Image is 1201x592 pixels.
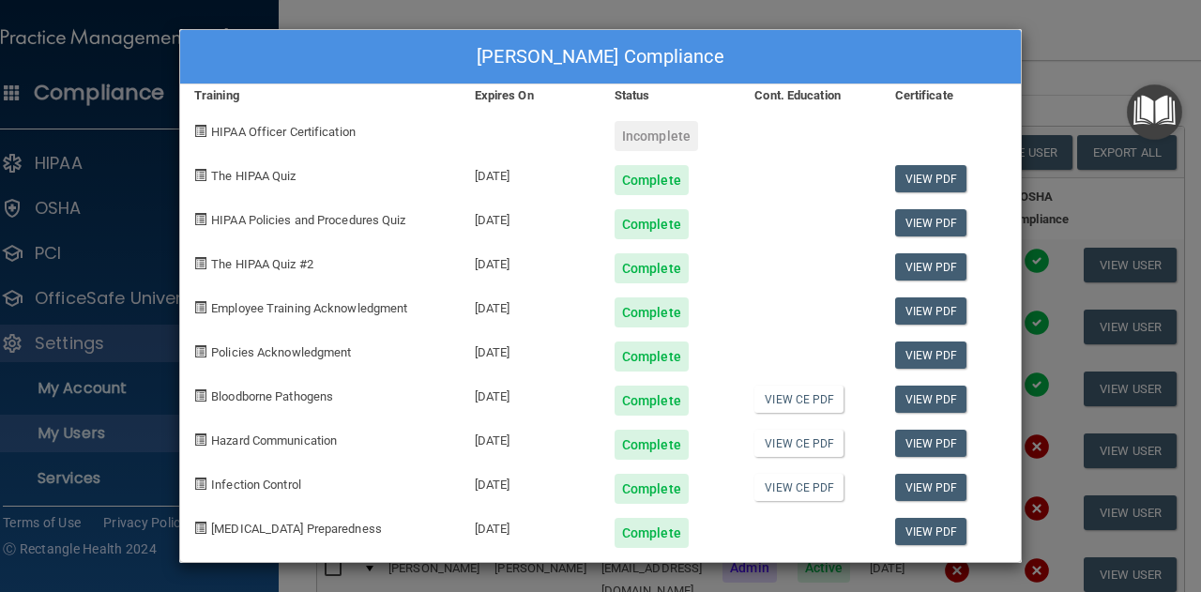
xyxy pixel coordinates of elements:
div: Complete [615,342,689,372]
div: [DATE] [461,327,600,372]
div: Complete [615,474,689,504]
span: HIPAA Officer Certification [211,125,356,139]
a: View CE PDF [754,386,844,413]
div: Complete [615,209,689,239]
div: [DATE] [461,151,600,195]
div: Incomplete [615,121,698,151]
a: View PDF [895,209,967,236]
a: View CE PDF [754,430,844,457]
span: Policies Acknowledgment [211,345,351,359]
a: View PDF [895,386,967,413]
div: [DATE] [461,195,600,239]
div: Complete [615,430,689,460]
div: Expires On [461,84,600,107]
span: The HIPAA Quiz [211,169,296,183]
a: View PDF [895,165,967,192]
span: Employee Training Acknowledgment [211,301,407,315]
div: Certificate [881,84,1021,107]
div: [DATE] [461,239,600,283]
a: View CE PDF [754,474,844,501]
a: View PDF [895,474,967,501]
div: [DATE] [461,504,600,548]
div: [DATE] [461,416,600,460]
div: Complete [615,165,689,195]
span: The HIPAA Quiz #2 [211,257,313,271]
div: Complete [615,297,689,327]
div: [PERSON_NAME] Compliance [180,30,1021,84]
span: [MEDICAL_DATA] Preparedness [211,522,382,536]
div: Complete [615,386,689,416]
div: Status [600,84,740,107]
a: View PDF [895,297,967,325]
button: Open Resource Center [1127,84,1182,140]
span: Bloodborne Pathogens [211,389,333,403]
a: View PDF [895,342,967,369]
span: HIPAA Policies and Procedures Quiz [211,213,405,227]
div: Training [180,84,461,107]
div: Complete [615,253,689,283]
div: [DATE] [461,460,600,504]
span: Infection Control [211,478,301,492]
span: Hazard Communication [211,433,337,448]
div: [DATE] [461,283,600,327]
a: View PDF [895,518,967,545]
div: Complete [615,518,689,548]
a: View PDF [895,253,967,281]
a: View PDF [895,430,967,457]
div: [DATE] [461,372,600,416]
div: Cont. Education [740,84,880,107]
